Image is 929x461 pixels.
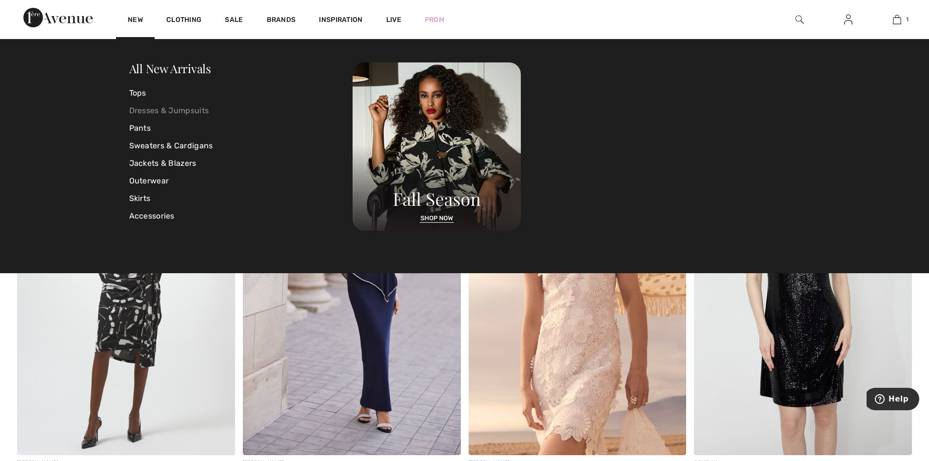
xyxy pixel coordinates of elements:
[129,60,211,76] a: All New Arrivals
[836,14,860,26] a: Sign In
[128,16,143,26] a: New
[129,172,353,190] a: Outerwear
[469,128,687,455] img: Floral Knee-Length Dress Style 251525. Off White
[225,16,243,26] a: Sale
[867,388,919,412] iframe: Opens a widget where you can find more information
[795,14,804,25] img: search the website
[425,15,444,25] a: Prom
[166,16,201,26] a: Clothing
[129,190,353,207] a: Skirts
[243,128,461,455] img: Elegant V-Neck Maxi Dress Style 259046. Black
[129,102,353,120] a: Dresses & Jumpsuits
[23,8,93,27] img: 1ère Avenue
[129,137,353,155] a: Sweaters & Cardigans
[694,128,912,455] img: Sheath Sequined Cowl Neck Dress Style 50069. As sample
[893,14,901,25] img: My Bag
[873,14,921,25] a: 1
[386,15,401,25] a: Live
[129,155,353,172] a: Jackets & Blazers
[906,15,909,24] span: 1
[353,62,521,231] img: 250825120107_a8d8ca038cac6.jpg
[17,128,235,455] img: Formal V-Neck Wrap Dress Style 254190. Black/Multi
[267,16,296,26] a: Brands
[129,84,353,102] a: Tops
[129,120,353,137] a: Pants
[319,16,362,26] span: Inspiration
[129,207,353,225] a: Accessories
[844,14,852,25] img: My Info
